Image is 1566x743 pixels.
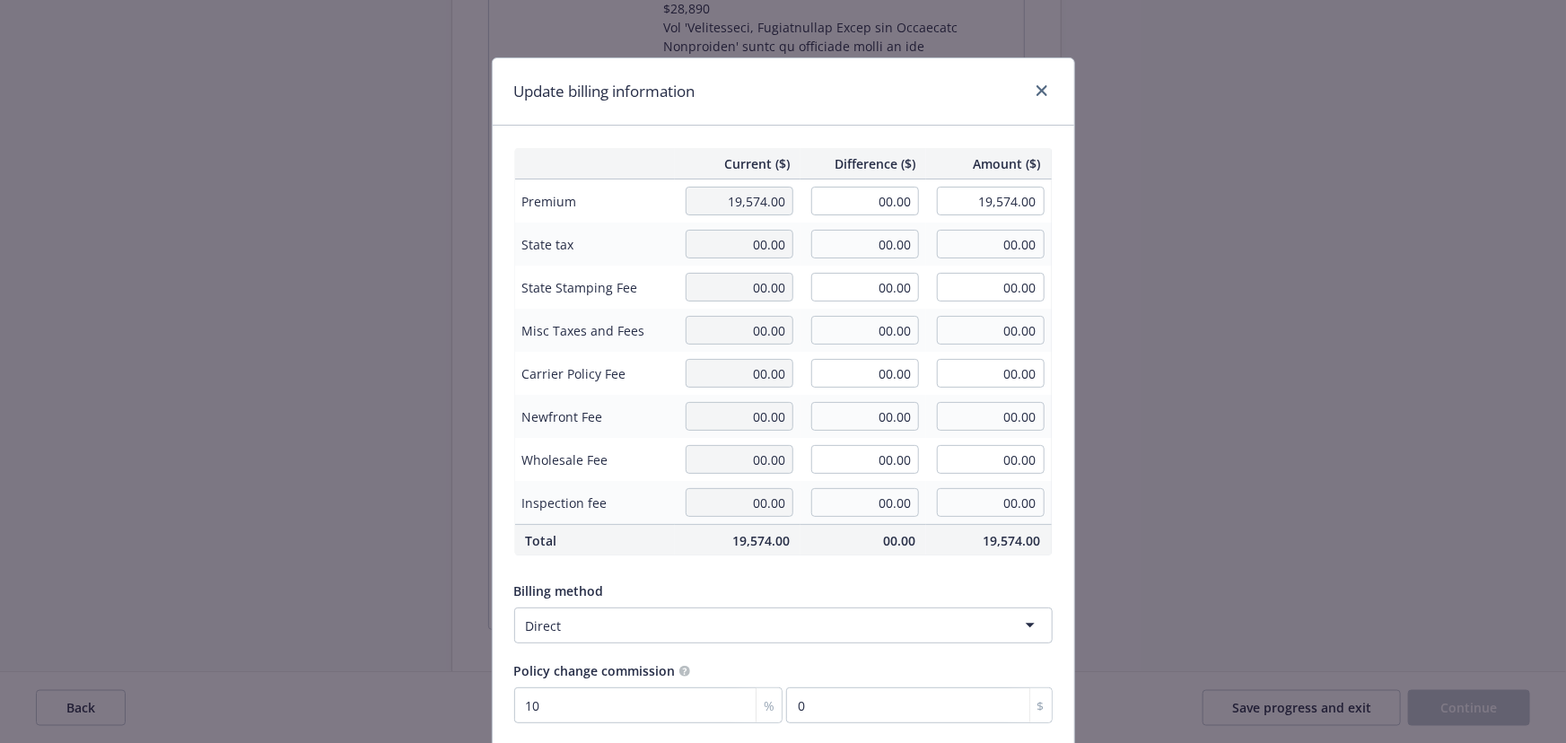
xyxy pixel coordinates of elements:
span: Current ($) [686,154,790,173]
span: Difference ($) [811,154,915,173]
span: Total [526,531,665,550]
a: close [1031,80,1053,101]
span: 19,574.00 [686,531,790,550]
span: State tax [522,235,669,254]
span: State Stamping Fee [522,278,669,297]
span: Policy change commission [514,662,676,679]
h1: Update billing information [514,80,696,103]
span: Carrier Policy Fee [522,364,669,383]
span: Wholesale Fee [522,450,669,469]
span: Premium [522,192,669,211]
span: 00.00 [811,531,915,550]
span: % [764,696,774,715]
span: Billing method [514,582,604,599]
span: Misc Taxes and Fees [522,321,669,340]
span: Inspection fee [522,494,669,512]
span: $ [1037,696,1045,715]
span: Amount ($) [937,154,1041,173]
span: 19,574.00 [937,531,1041,550]
span: Newfront Fee [522,407,669,426]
